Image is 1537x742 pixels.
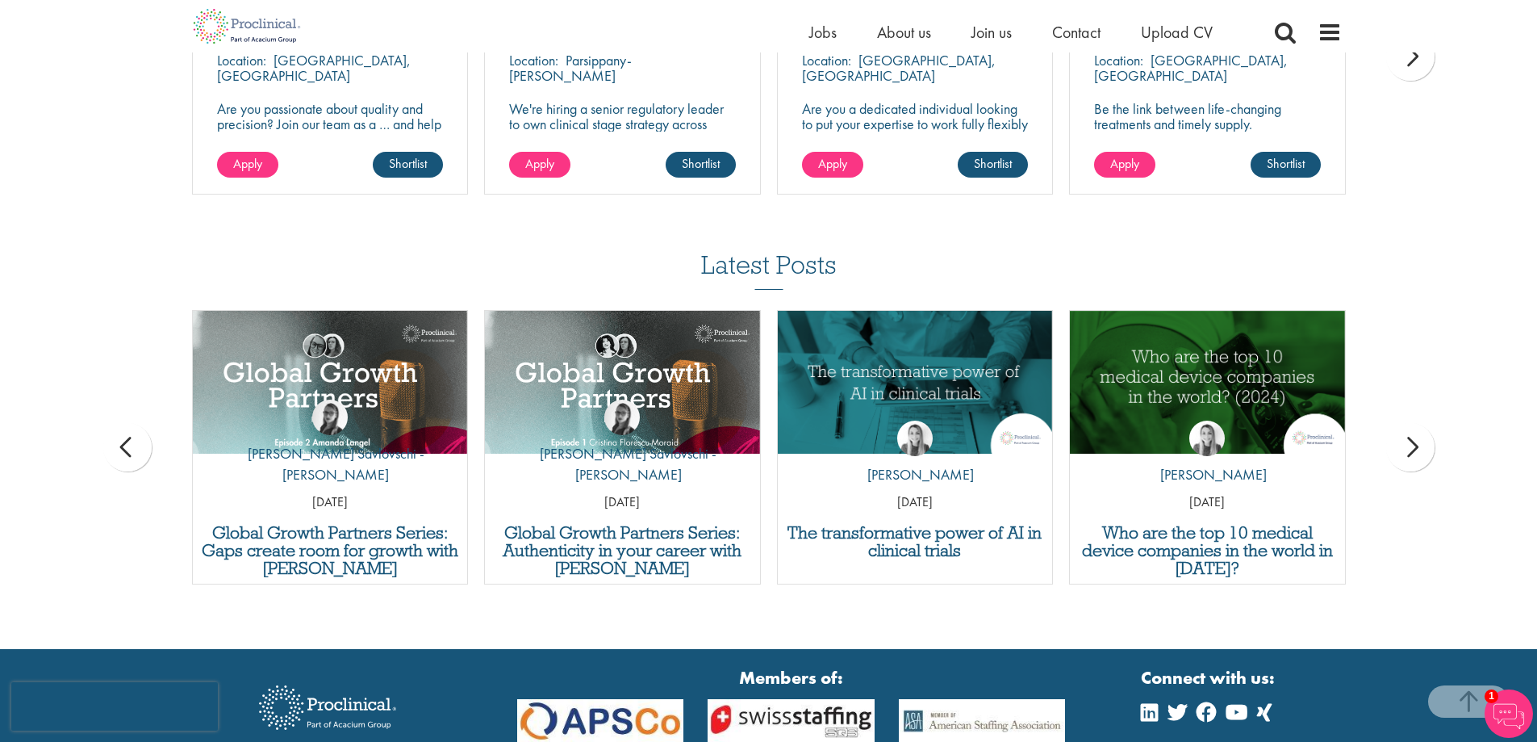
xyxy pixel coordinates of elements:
[701,251,837,290] h3: Latest Posts
[604,400,640,435] img: Theodora Savlovschi - Wicks
[217,101,444,147] p: Are you passionate about quality and precision? Join our team as a … and help ensure top-tier sta...
[778,311,1053,454] a: Link to a post
[193,311,468,454] a: Link to a post
[509,152,570,178] a: Apply
[247,674,408,741] img: Proclinical Recruitment
[1485,690,1533,738] img: Chatbot
[778,493,1053,512] p: [DATE]
[802,51,996,85] p: [GEOGRAPHIC_DATA], [GEOGRAPHIC_DATA]
[971,22,1012,43] a: Join us
[855,421,974,493] a: Hannah Burke [PERSON_NAME]
[1070,311,1345,454] img: Top 10 Medical Device Companies 2024
[1070,311,1345,454] a: Link to a post
[1386,423,1435,472] div: next
[1386,32,1435,81] div: next
[509,101,736,147] p: We're hiring a senior regulatory leader to own clinical stage strategy across multiple programs.
[786,524,1045,560] a: The transformative power of AI in clinical trials
[217,51,411,85] p: [GEOGRAPHIC_DATA], [GEOGRAPHIC_DATA]
[818,155,847,172] span: Apply
[802,152,863,178] a: Apply
[373,152,443,178] a: Shortlist
[1078,524,1337,577] a: Who are the top 10 medical device companies in the world in [DATE]?
[509,51,558,69] span: Location:
[193,493,468,512] p: [DATE]
[1094,51,1143,69] span: Location:
[1094,152,1155,178] a: Apply
[312,400,348,435] img: Theodora Savlovschi - Wicks
[217,152,278,178] a: Apply
[809,22,837,43] a: Jobs
[1094,51,1288,85] p: [GEOGRAPHIC_DATA], [GEOGRAPHIC_DATA]
[217,51,266,69] span: Location:
[485,493,760,512] p: [DATE]
[525,155,554,172] span: Apply
[509,51,646,115] p: Parsippany-[PERSON_NAME][GEOGRAPHIC_DATA], [GEOGRAPHIC_DATA]
[201,524,460,577] a: Global Growth Partners Series: Gaps create room for growth with [PERSON_NAME]
[233,155,262,172] span: Apply
[193,400,468,493] a: Theodora Savlovschi - Wicks [PERSON_NAME] Savlovschi - [PERSON_NAME]
[1141,665,1278,690] strong: Connect with us:
[1485,690,1498,703] span: 1
[802,51,851,69] span: Location:
[855,464,974,485] p: [PERSON_NAME]
[493,524,752,577] a: Global Growth Partners Series: Authenticity in your career with [PERSON_NAME]
[1189,421,1225,456] img: Hannah Burke
[1148,464,1267,485] p: [PERSON_NAME]
[485,443,760,484] p: [PERSON_NAME] Savlovschi - [PERSON_NAME]
[1070,493,1345,512] p: [DATE]
[517,665,1066,690] strong: Members of:
[11,682,218,731] iframe: reCAPTCHA
[485,311,760,454] a: Link to a post
[193,443,468,484] p: [PERSON_NAME] Savlovschi - [PERSON_NAME]
[1251,152,1321,178] a: Shortlist
[897,421,933,456] img: Hannah Burke
[103,423,152,472] div: prev
[1141,22,1213,43] a: Upload CV
[778,311,1053,454] img: The Transformative Power of AI in Clinical Trials | Proclinical
[1094,101,1321,132] p: Be the link between life-changing treatments and timely supply.
[1052,22,1101,43] a: Contact
[958,152,1028,178] a: Shortlist
[485,400,760,493] a: Theodora Savlovschi - Wicks [PERSON_NAME] Savlovschi - [PERSON_NAME]
[666,152,736,178] a: Shortlist
[1110,155,1139,172] span: Apply
[877,22,931,43] a: About us
[802,101,1029,147] p: Are you a dedicated individual looking to put your expertise to work fully flexibly in a remote p...
[1148,421,1267,493] a: Hannah Burke [PERSON_NAME]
